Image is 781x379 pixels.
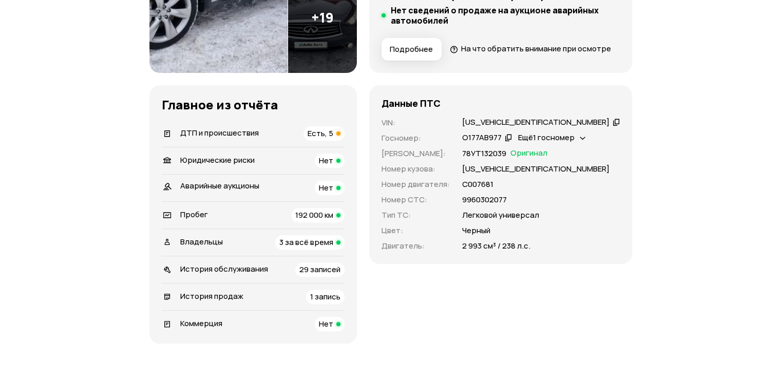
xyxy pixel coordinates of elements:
p: 78УТ132039 [462,148,506,159]
span: Оригинал [510,148,547,159]
p: Номер двигателя : [382,179,450,190]
span: 29 записей [299,264,340,275]
div: [US_VEHICLE_IDENTIFICATION_NUMBER] [462,117,609,128]
span: Нет [319,155,333,166]
span: История продаж [180,291,243,301]
span: Нет [319,182,333,193]
p: Цвет : [382,225,450,236]
p: Тип ТС : [382,210,450,221]
a: На что обратить внимание при осмотре [450,43,611,54]
span: Коммерция [180,318,222,329]
p: Номер кузова : [382,163,450,175]
p: 9960302077 [462,194,507,205]
span: Ещё 1 госномер [518,132,575,143]
span: ДТП и происшествия [180,127,259,138]
span: Подробнее [390,44,433,54]
h3: Главное из отчёта [162,98,345,112]
p: [PERSON_NAME] : [382,148,450,159]
h5: Нет сведений о продаже на аукционе аварийных автомобилей [391,5,620,26]
p: Легковой универсал [462,210,539,221]
p: VIN : [382,117,450,128]
span: 192 000 км [295,210,333,220]
span: Есть, 5 [308,128,333,139]
div: О177АВ977 [462,132,502,143]
span: 3 за всё время [279,237,333,248]
p: Двигатель : [382,240,450,252]
span: Юридические риски [180,155,255,165]
span: 1 запись [310,291,340,302]
p: Госномер : [382,132,450,144]
p: 2 993 см³ / 238 л.с. [462,240,530,252]
span: Пробег [180,209,208,220]
p: Черный [462,225,490,236]
span: На что обратить внимание при осмотре [461,43,611,54]
p: С007681 [462,179,493,190]
span: Нет [319,318,333,329]
button: Подробнее [382,38,442,61]
span: История обслуживания [180,263,268,274]
span: Аварийные аукционы [180,180,259,191]
p: [US_VEHICLE_IDENTIFICATION_NUMBER] [462,163,609,175]
p: Номер СТС : [382,194,450,205]
h4: Данные ПТС [382,98,441,109]
span: Владельцы [180,236,223,247]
